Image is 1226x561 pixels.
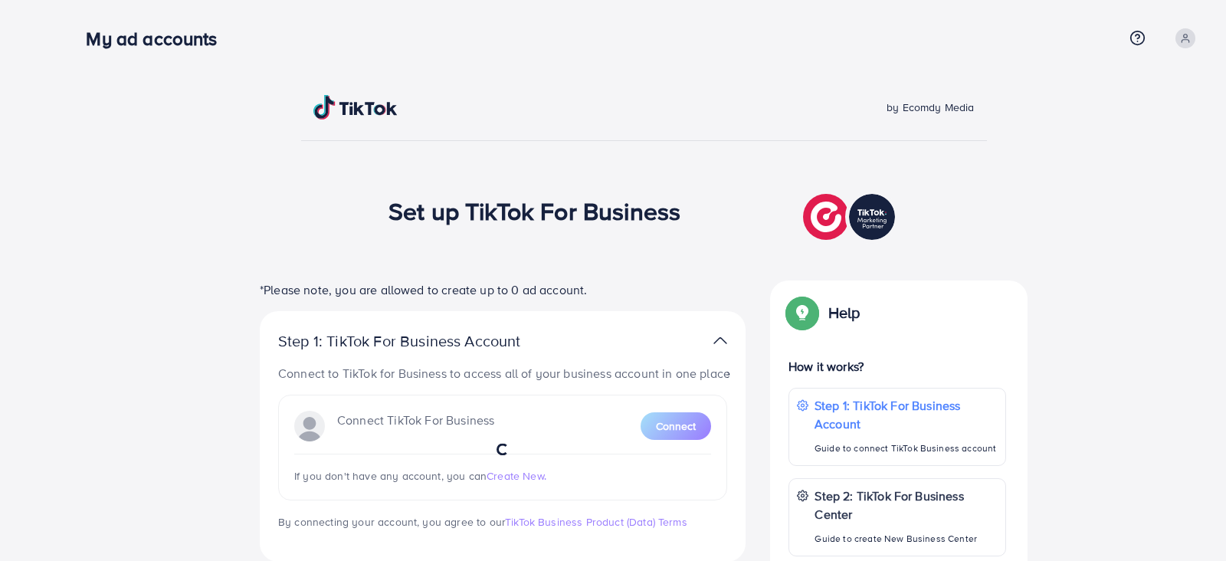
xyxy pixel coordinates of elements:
img: TikTok [313,95,398,120]
p: How it works? [788,357,1006,376]
p: Guide to create New Business Center [815,530,998,548]
img: TikTok partner [803,190,899,244]
p: Guide to connect TikTok Business account [815,439,998,458]
p: Help [828,303,860,322]
img: TikTok partner [713,330,727,352]
h3: My ad accounts [86,28,229,50]
h1: Set up TikTok For Business [388,196,680,225]
img: Popup guide [788,299,816,326]
span: by Ecomdy Media [887,100,974,115]
p: *Please note, you are allowed to create up to 0 ad account. [260,280,746,299]
p: Step 1: TikTok For Business Account [278,332,569,350]
p: Step 1: TikTok For Business Account [815,396,998,433]
p: Step 2: TikTok For Business Center [815,487,998,523]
